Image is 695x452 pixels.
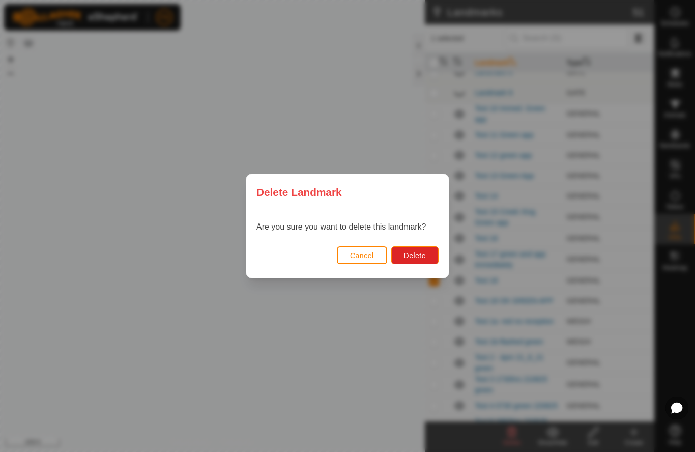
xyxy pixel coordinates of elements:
[337,246,387,264] button: Cancel
[404,251,426,260] span: Delete
[256,222,426,231] span: Are you sure you want to delete this landmark?
[391,246,439,264] button: Delete
[256,184,342,200] span: Delete Landmark
[350,251,374,260] span: Cancel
